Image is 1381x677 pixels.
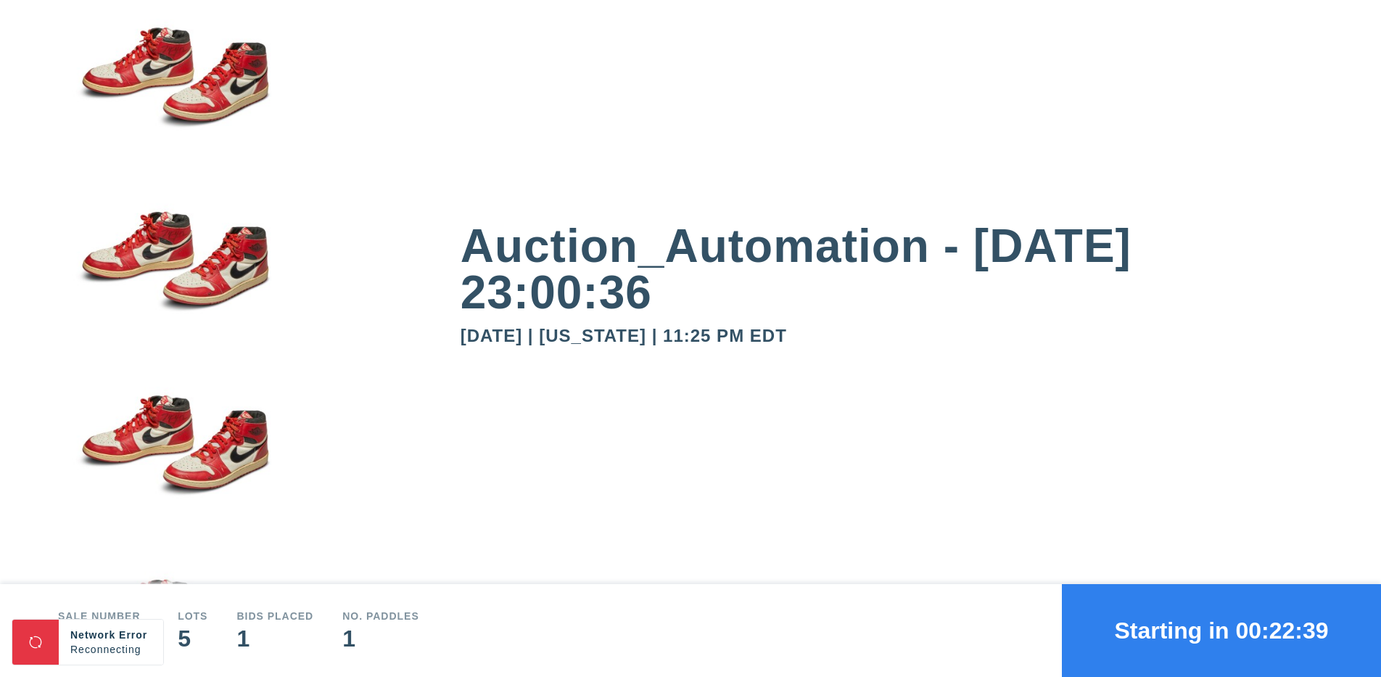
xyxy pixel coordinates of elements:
div: No. Paddles [342,611,419,621]
div: Network Error [70,628,152,642]
div: Bids Placed [236,611,313,621]
div: 5 [178,627,207,650]
div: [DATE] | [US_STATE] | 11:25 PM EDT [461,327,1323,345]
div: Sale number [58,611,149,621]
div: 1 [236,627,313,650]
img: small [58,369,290,553]
img: small [58,184,290,369]
div: Reconnecting [70,642,152,657]
button: Starting in 00:22:39 [1062,584,1381,677]
div: Lots [178,611,207,621]
div: Auction_Automation - [DATE] 23:00:36 [461,223,1323,316]
div: 1 [342,627,419,650]
img: small [58,1,290,185]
